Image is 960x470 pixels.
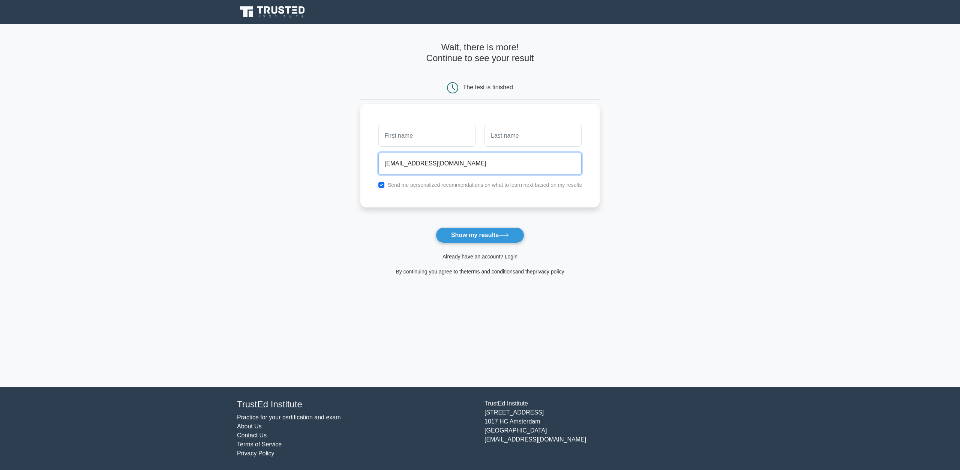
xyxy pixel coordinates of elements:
a: About Us [237,423,262,429]
input: Email [378,153,582,174]
button: Show my results [436,227,524,243]
div: The test is finished [463,84,513,90]
h4: TrustEd Institute [237,399,475,410]
h4: Wait, there is more! Continue to see your result [360,42,600,64]
label: Send me personalized recommendations on what to learn next based on my results [388,182,582,188]
a: terms and conditions [467,269,515,275]
a: privacy policy [533,269,564,275]
a: Already have an account? Login [442,254,517,260]
a: Contact Us [237,432,267,438]
input: Last name [484,125,582,147]
a: Privacy Policy [237,450,274,456]
a: Terms of Service [237,441,282,447]
div: TrustEd Institute [STREET_ADDRESS] 1017 HC Amsterdam [GEOGRAPHIC_DATA] [EMAIL_ADDRESS][DOMAIN_NAME] [480,399,727,458]
input: First name [378,125,475,147]
a: Practice for your certification and exam [237,414,341,420]
div: By continuing you agree to the and the [356,267,604,276]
